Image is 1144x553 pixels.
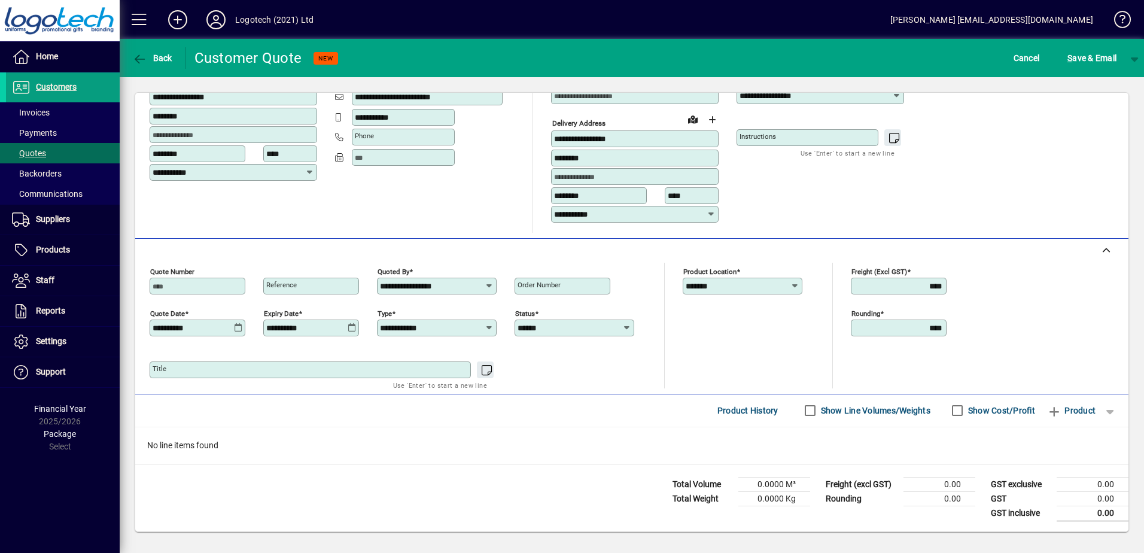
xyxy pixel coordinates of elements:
div: Customer Quote [194,48,302,68]
span: Cancel [1014,48,1040,68]
span: Reports [36,306,65,315]
a: Communications [6,184,120,204]
mat-label: Type [378,309,392,317]
a: View on map [683,110,702,129]
td: GST exclusive [985,477,1057,491]
span: ave & Email [1067,48,1116,68]
mat-label: Reference [266,281,297,289]
span: NEW [318,54,333,62]
mat-label: Rounding [851,309,880,317]
a: Knowledge Base [1105,2,1129,41]
mat-label: Status [515,309,535,317]
span: Suppliers [36,214,70,224]
a: Backorders [6,163,120,184]
td: 0.0000 Kg [738,491,810,506]
a: Home [6,42,120,72]
span: Product History [717,401,778,420]
div: [PERSON_NAME] [EMAIL_ADDRESS][DOMAIN_NAME] [890,10,1093,29]
a: Staff [6,266,120,296]
a: Payments [6,123,120,143]
td: Total Volume [667,477,738,491]
mat-label: Product location [683,267,737,275]
button: Product History [713,400,783,421]
span: S [1067,53,1072,63]
span: Payments [12,128,57,138]
span: Staff [36,275,54,285]
app-page-header-button: Back [120,47,185,69]
td: 0.00 [1057,506,1128,521]
button: Profile [197,9,235,31]
button: Choose address [702,110,722,129]
td: 0.00 [1057,477,1128,491]
td: Freight (excl GST) [820,477,903,491]
mat-label: Instructions [740,132,776,141]
mat-hint: Use 'Enter' to start a new line [393,378,487,392]
mat-label: Quoted by [378,267,409,275]
span: Financial Year [34,404,86,414]
mat-label: Title [153,364,166,373]
div: Logotech (2021) Ltd [235,10,314,29]
a: Suppliers [6,205,120,235]
a: Products [6,235,120,265]
button: Add [159,9,197,31]
td: 0.0000 M³ [738,477,810,491]
mat-label: Expiry date [264,309,299,317]
span: Customers [36,82,77,92]
mat-label: Order number [518,281,561,289]
a: Quotes [6,143,120,163]
button: Product [1041,400,1102,421]
button: Cancel [1011,47,1043,69]
mat-hint: Use 'Enter' to start a new line [801,146,894,160]
label: Show Line Volumes/Weights [819,405,930,417]
span: Settings [36,336,66,346]
span: Products [36,245,70,254]
td: GST inclusive [985,506,1057,521]
span: Invoices [12,108,50,117]
td: Total Weight [667,491,738,506]
span: Support [36,367,66,376]
a: Settings [6,327,120,357]
div: No line items found [135,427,1128,464]
mat-label: Quote date [150,309,185,317]
span: Quotes [12,148,46,158]
label: Show Cost/Profit [966,405,1035,417]
mat-label: Freight (excl GST) [851,267,907,275]
a: Support [6,357,120,387]
span: Product [1047,401,1096,420]
td: 0.00 [1057,491,1128,506]
span: Communications [12,189,83,199]
button: Back [129,47,175,69]
span: Home [36,51,58,61]
a: Reports [6,296,120,326]
a: Invoices [6,102,120,123]
mat-label: Quote number [150,267,194,275]
td: 0.00 [903,491,975,506]
mat-label: Phone [355,132,374,140]
span: Package [44,429,76,439]
span: Backorders [12,169,62,178]
td: GST [985,491,1057,506]
td: 0.00 [903,477,975,491]
button: Save & Email [1061,47,1122,69]
td: Rounding [820,491,903,506]
span: Back [132,53,172,63]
